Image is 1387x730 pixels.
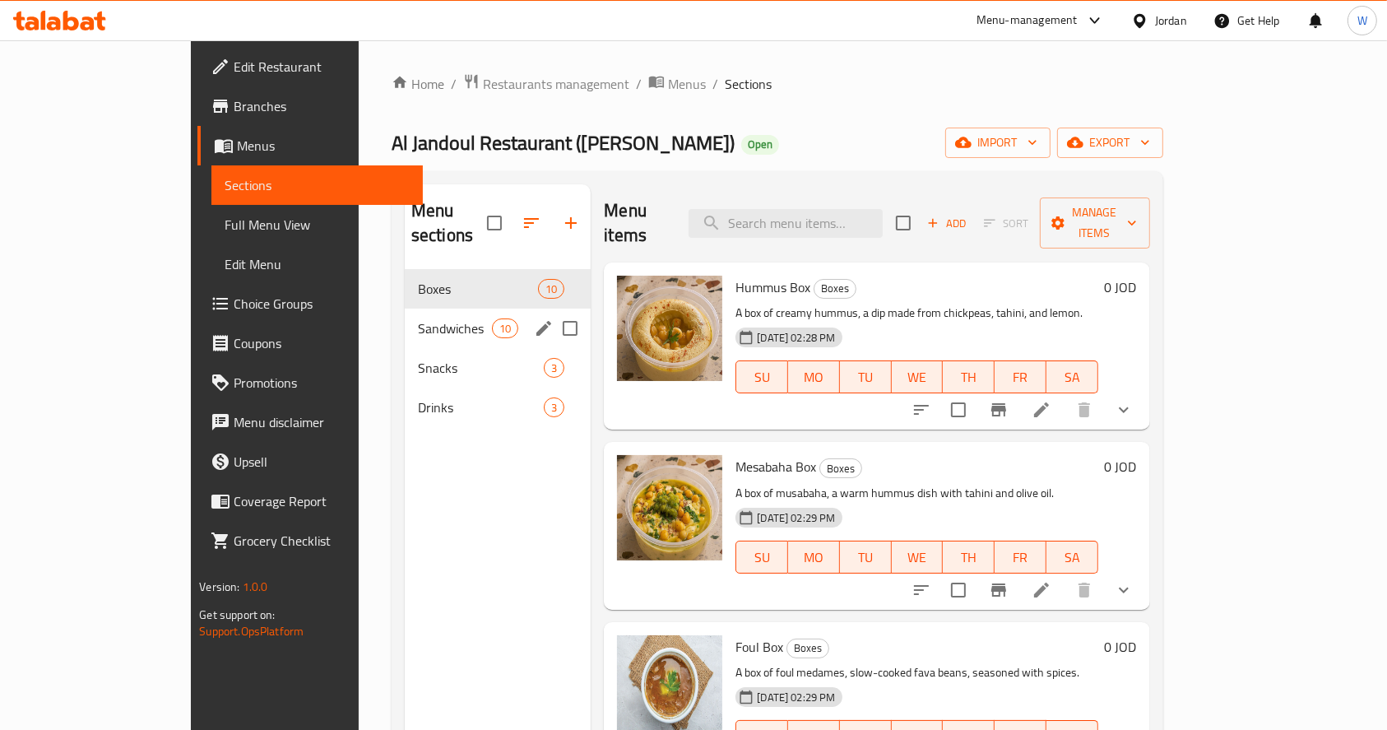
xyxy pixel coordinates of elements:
span: Select section first [973,211,1040,236]
a: Menu disclaimer [197,402,423,442]
span: [DATE] 02:29 PM [750,690,842,705]
div: Snacks3 [405,348,591,388]
span: WE [898,365,937,389]
span: 3 [545,400,564,416]
span: Menu disclaimer [234,412,410,432]
span: Select to update [941,573,976,607]
span: Coupons [234,333,410,353]
span: TH [949,546,988,570]
span: Sections [225,175,410,195]
button: MO [788,541,840,574]
button: show more [1104,390,1143,430]
span: SA [1053,365,1092,389]
a: Restaurants management [463,73,629,95]
span: Edit Menu [225,254,410,274]
span: TU [847,365,885,389]
button: MO [788,360,840,393]
a: Edit Menu [211,244,423,284]
span: SU [743,546,782,570]
div: Jordan [1155,12,1187,30]
a: Coupons [197,323,423,363]
button: delete [1065,390,1104,430]
span: Select all sections [477,206,512,240]
img: Hummus Box [617,276,722,381]
span: Boxes [418,279,538,299]
h6: 0 JOD [1105,635,1137,658]
button: SA [1046,360,1098,393]
h2: Menu sections [411,198,487,248]
span: Drinks [418,398,544,417]
span: import [958,133,1037,153]
div: items [544,358,564,378]
button: sort-choices [902,390,941,430]
span: 3 [545,360,564,376]
p: A box of foul medames, slow-cooked fava beans, seasoned with spices. [735,663,1097,683]
a: Choice Groups [197,284,423,323]
button: TH [943,360,995,393]
button: WE [892,360,944,393]
button: FR [995,541,1046,574]
span: Foul Box [735,635,783,659]
button: Add section [551,203,591,243]
span: [DATE] 02:29 PM [750,510,842,526]
div: items [544,398,564,417]
button: Branch-specific-item [979,570,1018,610]
span: FR [1001,546,1040,570]
span: Upsell [234,452,410,472]
button: SU [735,541,788,574]
span: FR [1001,365,1040,389]
span: Boxes [814,279,856,298]
span: Version: [199,576,239,597]
span: 10 [539,281,564,297]
span: Add [925,214,969,233]
nav: Menu sections [405,263,591,434]
a: Edit menu item [1032,400,1051,420]
button: FR [995,360,1046,393]
span: Edit Restaurant [234,57,410,77]
span: MO [795,365,833,389]
span: 1.0.0 [243,576,268,597]
span: Menus [668,74,706,94]
span: WE [898,546,937,570]
li: / [636,74,642,94]
nav: breadcrumb [392,73,1163,95]
span: TU [847,546,885,570]
button: TH [943,541,995,574]
span: Boxes [787,639,828,658]
a: Edit menu item [1032,580,1051,600]
input: search [689,209,883,238]
button: import [945,128,1051,158]
p: A box of creamy hummus, a dip made from chickpeas, tahini, and lemon. [735,303,1097,323]
span: SU [743,365,782,389]
span: Add item [921,211,973,236]
div: Boxes [819,458,862,478]
span: Get support on: [199,604,275,625]
span: Open [741,137,779,151]
button: TU [840,541,892,574]
span: SA [1053,546,1092,570]
span: Al Jandoul Restaurant ([PERSON_NAME]) [392,124,735,161]
div: Boxes [814,279,856,299]
span: Hummus Box [735,275,810,300]
a: Support.OpsPlatform [199,621,304,642]
button: Branch-specific-item [979,390,1018,430]
li: / [451,74,457,94]
div: Open [741,135,779,155]
div: items [492,319,518,338]
a: Coverage Report [197,481,423,521]
button: show more [1104,570,1143,610]
span: Boxes [820,459,861,478]
button: SA [1046,541,1098,574]
button: Add [921,211,973,236]
p: A box of musabaha, a warm hummus dish with tahini and olive oil. [735,483,1097,504]
button: delete [1065,570,1104,610]
a: Menus [648,73,706,95]
a: Sections [211,165,423,205]
span: W [1357,12,1367,30]
span: Restaurants management [483,74,629,94]
div: Boxes10 [405,269,591,309]
svg: Show Choices [1114,400,1134,420]
img: Mesabaha Box [617,455,722,560]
